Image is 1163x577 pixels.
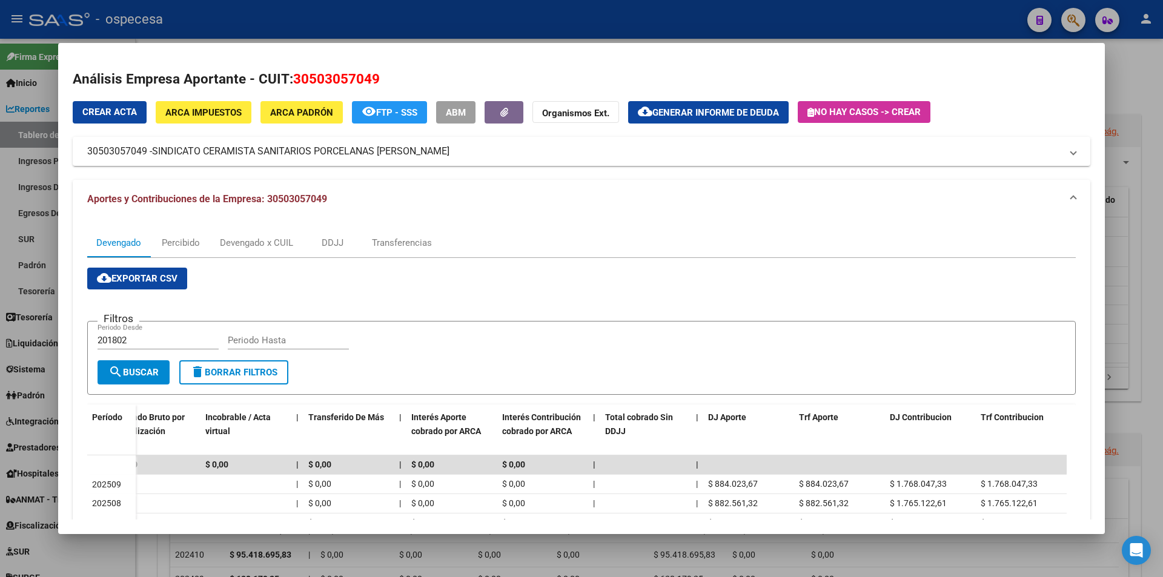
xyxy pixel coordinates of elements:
span: $ 0,00 [502,518,525,527]
span: ARCA Impuestos [165,107,242,118]
span: Aportes y Contribuciones de la Empresa: 30503057049 [87,193,327,205]
span: $ 882.561,32 [799,518,849,527]
span: | [296,412,299,422]
span: | [296,518,298,527]
button: ABM [436,101,475,124]
span: 202507 [92,518,121,527]
div: Devengado [96,236,141,249]
span: Transferido De Más [308,412,384,422]
datatable-header-cell: Cobrado Bruto por Fiscalización [110,404,200,458]
span: $ 0,00 [411,498,434,508]
span: $ 0,00 [411,479,434,489]
datatable-header-cell: Total cobrado Sin DDJJ [600,404,691,458]
span: Exportar CSV [97,273,177,284]
div: Open Intercom Messenger [1122,536,1151,565]
span: Buscar [108,367,159,378]
strong: Organismos Ext. [542,108,609,119]
datatable-header-cell: Transferido De Más [303,404,394,458]
span: $ 0,00 [308,460,331,469]
span: 202509 [92,480,121,489]
span: | [593,498,595,508]
span: $ 882.561,32 [708,498,758,508]
span: Total cobrado Sin DDJJ [605,412,673,436]
h3: Filtros [98,312,139,325]
mat-expansion-panel-header: Aportes y Contribuciones de la Empresa: 30503057049 [73,180,1090,219]
span: $ 0,00 [502,479,525,489]
mat-icon: remove_red_eye [362,104,376,119]
datatable-header-cell: Interés Aporte cobrado por ARCA [406,404,497,458]
span: $ 1.765.122,61 [981,498,1038,508]
button: ARCA Impuestos [156,101,251,124]
span: | [593,518,595,527]
span: 202508 [92,498,121,508]
span: $ 1.765.122,61 [890,518,947,527]
span: $ 1.768.047,33 [981,479,1038,489]
span: | [696,479,698,489]
span: Trf Aporte [799,412,838,422]
span: Período [92,412,122,422]
span: $ 1.765.122,61 [981,518,1038,527]
span: $ 0,00 [502,498,525,508]
span: No hay casos -> Crear [807,107,921,117]
span: | [696,460,698,469]
div: Transferencias [372,236,432,249]
span: | [593,412,595,422]
span: $ 0,00 [411,460,434,469]
span: 30503057049 [293,71,380,87]
datatable-header-cell: Interés Contribución cobrado por ARCA [497,404,588,458]
span: | [399,498,401,508]
mat-icon: delete [190,364,205,379]
datatable-header-cell: | [691,404,703,458]
span: | [399,460,402,469]
span: $ 882.561,32 [799,498,849,508]
datatable-header-cell: DJ Aporte [703,404,794,458]
span: ARCA Padrón [270,107,333,118]
h2: Análisis Empresa Aportante - CUIT: [73,69,1090,90]
span: $ 0,00 [205,460,228,469]
span: ABM [446,107,466,118]
datatable-header-cell: Período [87,404,136,455]
datatable-header-cell: Trf Contribucion [976,404,1067,458]
mat-panel-title: 30503057049 - [87,144,1061,159]
span: | [399,412,402,422]
span: | [399,479,401,489]
span: Cobrado Bruto por Fiscalización [114,412,185,436]
button: Exportar CSV [87,268,187,289]
span: Interés Aporte cobrado por ARCA [411,412,481,436]
span: $ 0,00 [411,518,434,527]
mat-expansion-panel-header: 30503057049 -SINDICATO CERAMISTA SANITARIOS PORCELANAS [PERSON_NAME] [73,137,1090,166]
div: Percibido [162,236,200,249]
span: | [696,412,698,422]
button: Buscar [98,360,170,384]
div: Devengado x CUIL [220,236,293,249]
button: Organismos Ext. [532,101,619,124]
button: No hay casos -> Crear [798,101,930,123]
span: DJ Aporte [708,412,746,422]
datatable-header-cell: Trf Aporte [794,404,885,458]
span: | [593,460,595,469]
span: $ 884.023,67 [708,479,758,489]
datatable-header-cell: | [588,404,600,458]
span: | [296,479,298,489]
button: Borrar Filtros [179,360,288,384]
span: $ 882.561,32 [708,518,758,527]
span: Generar informe de deuda [652,107,779,118]
datatable-header-cell: | [291,404,303,458]
span: Trf Contribucion [981,412,1044,422]
span: | [399,518,401,527]
span: FTP - SSS [376,107,417,118]
span: $ 0,00 [308,479,331,489]
span: Interés Contribución cobrado por ARCA [502,412,581,436]
span: $ 884.023,67 [799,479,849,489]
span: Incobrable / Acta virtual [205,412,271,436]
mat-icon: search [108,364,123,379]
span: | [296,460,299,469]
button: ARCA Padrón [260,101,343,124]
button: FTP - SSS [352,101,427,124]
span: | [696,498,698,508]
datatable-header-cell: | [394,404,406,458]
span: Crear Acta [82,107,137,117]
span: $ 0,00 [308,498,331,508]
span: | [696,518,698,527]
button: Crear Acta [73,101,147,124]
